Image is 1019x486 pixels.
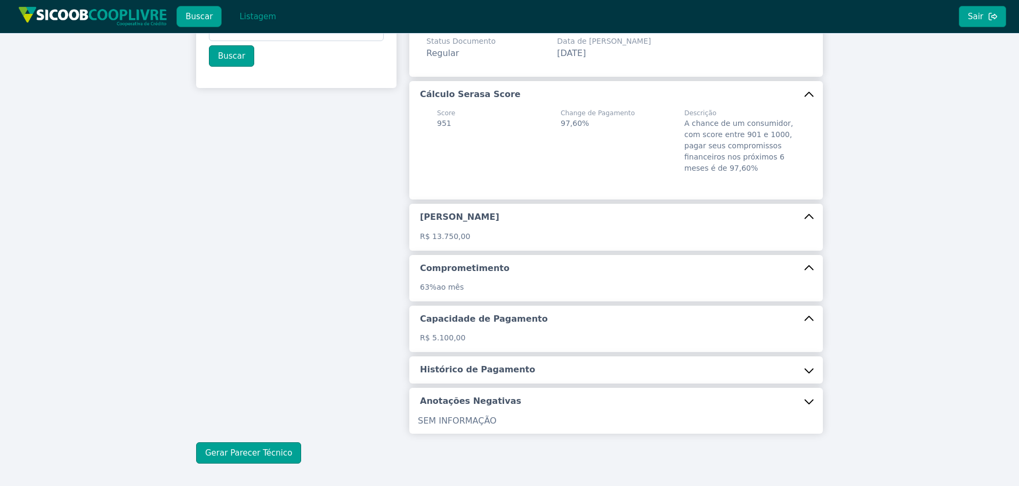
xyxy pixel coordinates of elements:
button: Listagem [230,6,285,27]
button: Comprometimento [409,255,823,282]
h5: Comprometimento [420,262,509,274]
h5: Cálculo Serasa Score [420,89,521,100]
p: SEM INFORMAÇÃO [418,415,814,427]
p: ao mês [420,282,812,293]
span: R$ 5.100,00 [420,333,465,342]
button: Cálculo Serasa Score [409,81,823,108]
h5: Anotações Negativas [420,395,521,407]
span: [DATE] [557,48,586,58]
span: Descrição [684,108,795,118]
span: 63% [420,283,436,291]
span: 97,60% [561,119,589,128]
span: R$ 13.750,00 [420,232,470,241]
span: 951 [437,119,451,128]
span: Score [437,108,455,118]
button: Buscar [176,6,222,27]
button: [PERSON_NAME] [409,204,823,230]
button: Capacidade de Pagamento [409,306,823,332]
h5: Capacidade de Pagamento [420,313,548,325]
span: Status Documento [426,36,496,47]
span: Change de Pagamento [561,108,635,118]
button: Buscar [209,45,254,67]
span: Data de [PERSON_NAME] [557,36,651,47]
span: A chance de um consumidor, com score entre 901 e 1000, pagar seus compromissos financeiros nos pr... [684,119,793,172]
button: Anotações Negativas [409,388,823,415]
img: img/sicoob_cooplivre.png [18,6,167,26]
button: Histórico de Pagamento [409,356,823,383]
span: Regular [426,48,459,58]
button: Sair [959,6,1006,27]
h5: Histórico de Pagamento [420,364,535,376]
h5: [PERSON_NAME] [420,211,499,223]
button: Gerar Parecer Técnico [196,442,301,464]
